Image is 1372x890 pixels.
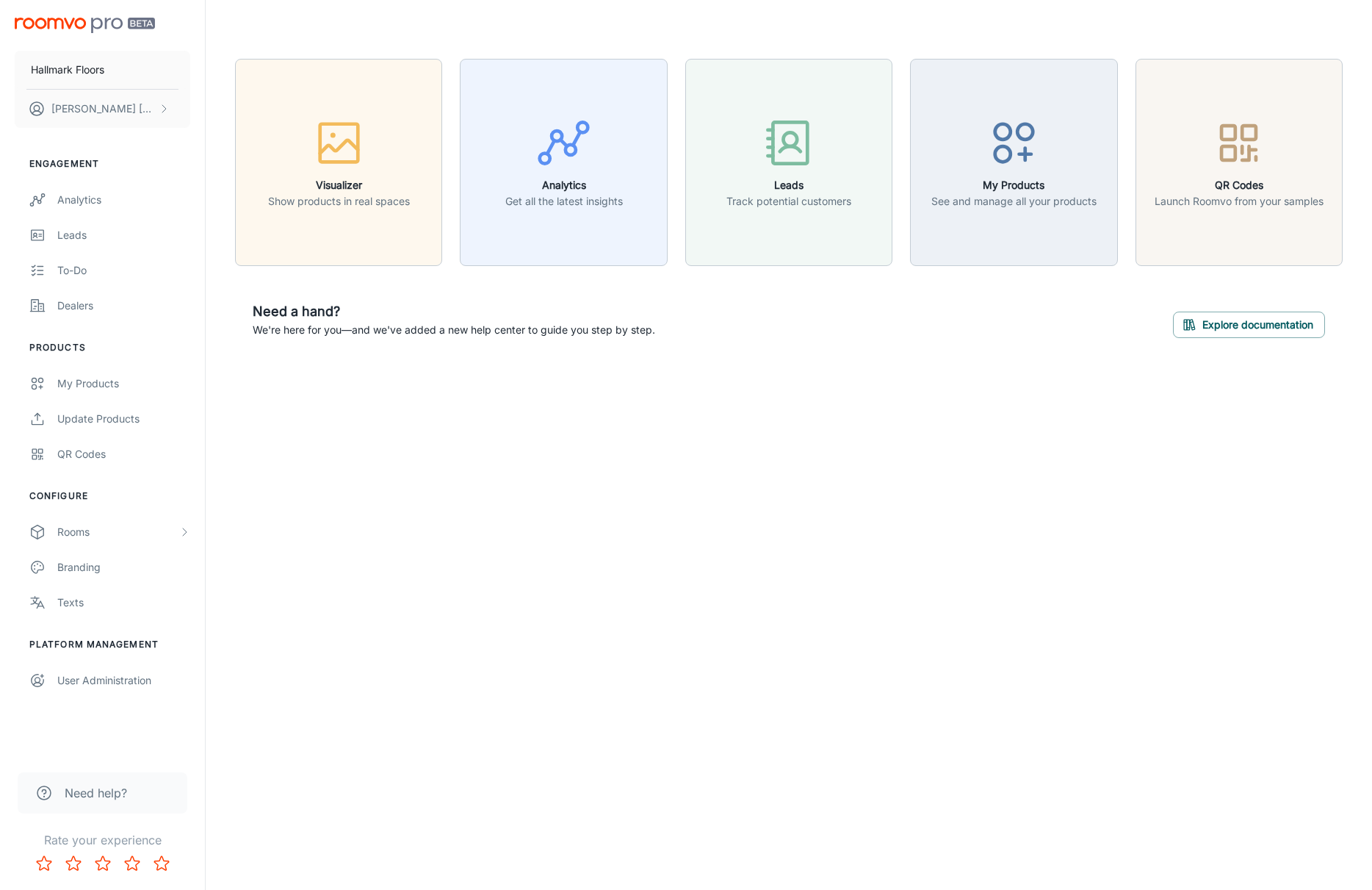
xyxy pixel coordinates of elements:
[253,322,655,338] p: We're here for you—and we've added a new help center to guide you step by step.
[57,262,190,279] div: To-do
[685,154,892,169] a: LeadsTrack potential customers
[910,59,1117,266] button: My ProductsSee and manage all your products
[57,298,190,314] div: Dealers
[1155,193,1324,209] p: Launch Roomvo from your samples
[31,62,104,78] p: Hallmark Floors
[57,192,190,208] div: Analytics
[15,18,155,33] img: Roomvo PRO Beta
[726,193,851,209] p: Track potential customers
[1173,317,1325,331] a: Explore documentation
[15,90,190,128] button: [PERSON_NAME] [PERSON_NAME]
[1135,59,1343,266] button: QR CodesLaunch Roomvo from your samples
[57,411,190,427] div: Update Products
[1135,154,1343,169] a: QR CodesLaunch Roomvo from your samples
[1173,312,1325,338] button: Explore documentation
[505,193,623,209] p: Get all the latest insights
[235,59,442,266] button: VisualizerShow products in real spaces
[460,59,667,266] button: AnalyticsGet all the latest insights
[505,177,623,193] h6: Analytics
[51,101,155,117] p: [PERSON_NAME] [PERSON_NAME]
[57,376,190,392] div: My Products
[910,154,1117,169] a: My ProductsSee and manage all your products
[931,177,1097,193] h6: My Products
[268,177,410,193] h6: Visualizer
[931,193,1097,209] p: See and manage all your products
[460,154,667,169] a: AnalyticsGet all the latest insights
[253,301,655,322] h6: Need a hand?
[1155,177,1324,193] h6: QR Codes
[685,59,892,266] button: LeadsTrack potential customers
[726,177,851,193] h6: Leads
[268,193,410,209] p: Show products in real spaces
[57,227,190,243] div: Leads
[15,51,190,89] button: Hallmark Floors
